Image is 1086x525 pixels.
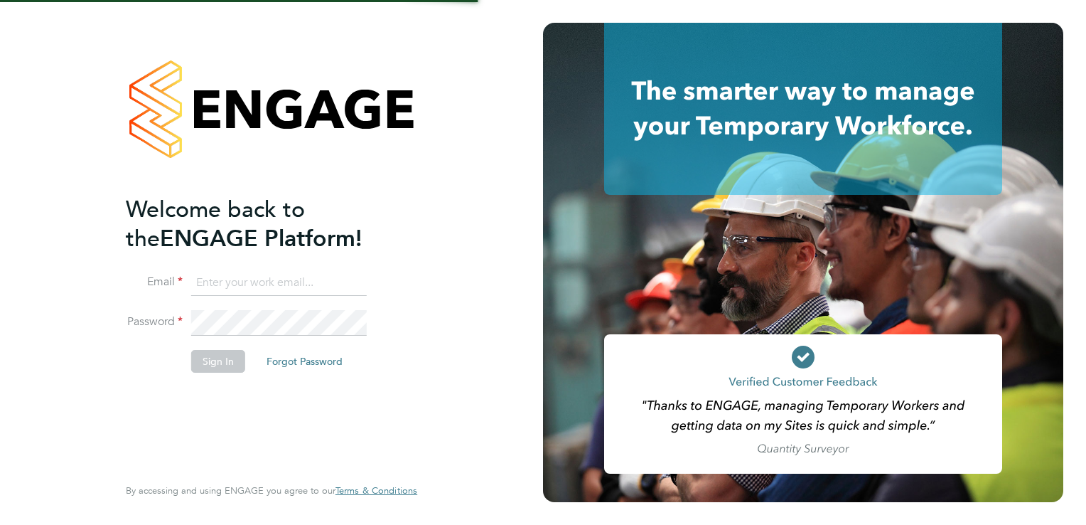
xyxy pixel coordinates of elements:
span: Welcome back to the [126,196,305,253]
input: Enter your work email... [191,270,367,296]
span: By accessing and using ENGAGE you agree to our [126,484,417,497]
label: Email [126,275,183,290]
button: Sign In [191,350,245,373]
button: Forgot Password [255,350,354,373]
label: Password [126,314,183,329]
span: Terms & Conditions [335,484,417,497]
a: Terms & Conditions [335,485,417,497]
h2: ENGAGE Platform! [126,195,403,253]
